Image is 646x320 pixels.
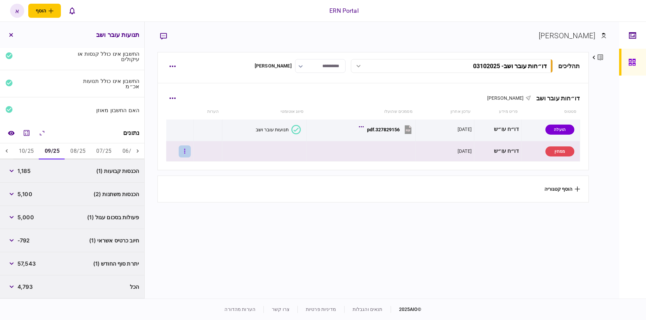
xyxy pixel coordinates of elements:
[539,30,596,41] div: [PERSON_NAME]
[21,127,33,139] button: מחשבון
[93,260,139,268] span: יתרת סוף החודש (1)
[477,122,519,137] div: דו״ח עו״ש
[87,213,139,221] span: פעולות בסכום עגול (1)
[94,190,139,198] span: הכנסות משתנות (2)
[65,143,91,159] button: 08/25
[474,104,521,120] th: פריט מידע
[75,78,140,89] div: החשבון אינו כולל תנועות אכ״מ
[416,104,474,120] th: עדכון אחרון
[360,122,413,137] button: 327829156.pdf
[17,283,33,291] span: 4,793
[75,107,140,113] div: האם החשבון מאוזן
[89,236,139,244] span: חיוב כרטיס אשראי (1)
[130,283,139,291] span: הכל
[117,143,143,159] button: 06/25
[193,104,222,120] th: הערות
[5,127,17,139] a: השוואה למסמך
[272,307,289,312] a: צרו קשר
[391,306,422,313] div: © 2025 AIO
[28,4,61,18] button: פתח תפריט להוספת לקוח
[17,236,30,244] span: -792
[307,104,416,120] th: מסמכים שהועלו
[123,130,139,136] div: נתונים
[473,62,547,70] div: דו״חות עובר ושב - 03102025
[545,125,574,135] div: הועלה
[545,146,574,156] div: ממתין
[13,143,39,159] button: 10/25
[75,51,140,62] div: החשבון אינו כולל קנסות או עיקולים
[36,127,48,139] button: הרחב\כווץ הכל
[222,104,307,120] th: סיווג אוטומטי
[39,143,65,159] button: 09/25
[544,186,580,192] button: הוסף קטגוריה
[17,167,31,175] span: 1,185
[91,143,117,159] button: 07/25
[351,59,553,73] button: דו״חות עובר ושב- 03102025
[458,148,472,154] div: [DATE]
[17,213,34,221] span: 5,000
[521,104,580,120] th: סטטוס
[558,61,580,71] div: תהליכים
[477,144,519,159] div: דו״ח עו״ש
[353,307,383,312] a: תנאים והגבלות
[256,125,301,134] button: תנועות עובר ושב
[367,127,400,132] div: 327829156.pdf
[224,307,255,312] a: הערות מהדורה
[458,126,472,133] div: [DATE]
[329,6,358,15] div: ERN Portal
[255,62,292,70] div: [PERSON_NAME]
[65,4,79,18] button: פתח רשימת התראות
[531,95,580,102] div: דו״חות עובר ושב
[17,260,36,268] span: 57,543
[96,32,139,38] h3: תנועות עובר ושב
[17,190,32,198] span: 5,100
[96,167,139,175] span: הכנסות קבועות (1)
[10,4,24,18] button: א
[306,307,336,312] a: מדיניות פרטיות
[487,95,524,101] span: [PERSON_NAME]
[256,127,289,132] div: תנועות עובר ושב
